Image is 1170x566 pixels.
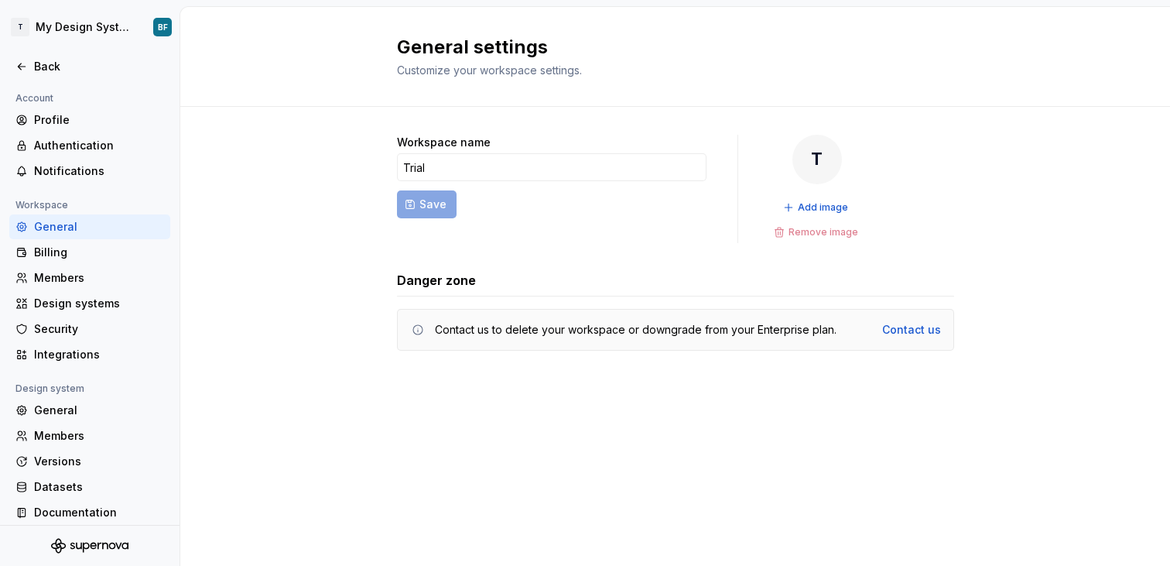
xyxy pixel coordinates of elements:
div: Design system [9,379,91,398]
a: Members [9,424,170,448]
a: Contact us [882,322,941,338]
div: Members [34,428,164,444]
a: General [9,398,170,423]
div: Datasets [34,479,164,495]
div: Contact us to delete your workspace or downgrade from your Enterprise plan. [435,322,836,338]
span: Add image [798,201,848,214]
a: Datasets [9,475,170,499]
a: Back [9,54,170,79]
label: Workspace name [397,135,491,150]
a: Versions [9,449,170,474]
a: Notifications [9,159,170,184]
a: Profile [9,108,170,132]
div: Integrations [34,347,164,362]
h2: General settings [397,35,936,60]
a: Members [9,266,170,290]
div: Authentication [34,138,164,153]
div: Security [34,321,164,337]
div: Account [9,89,60,108]
button: TMy Design SystemBF [3,10,176,44]
div: General [34,219,164,235]
a: Integrations [9,342,170,367]
h3: Danger zone [397,271,476,290]
a: Security [9,317,170,341]
svg: Supernova Logo [51,538,128,554]
div: Notifications [34,163,164,179]
span: Customize your workspace settings. [397,63,582,77]
div: General [34,403,164,418]
div: Back [34,59,164,74]
button: Add image [778,197,855,218]
a: General [9,214,170,239]
div: Profile [34,112,164,128]
a: Documentation [9,500,170,525]
a: Design systems [9,291,170,316]
div: T [792,135,842,184]
div: Members [34,270,164,286]
a: Authentication [9,133,170,158]
div: Workspace [9,196,74,214]
div: Documentation [34,505,164,520]
div: BF [158,21,168,33]
a: Billing [9,240,170,265]
div: T [11,18,29,36]
div: Billing [34,245,164,260]
div: Versions [34,454,164,469]
div: Design systems [34,296,164,311]
div: My Design System [36,19,135,35]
